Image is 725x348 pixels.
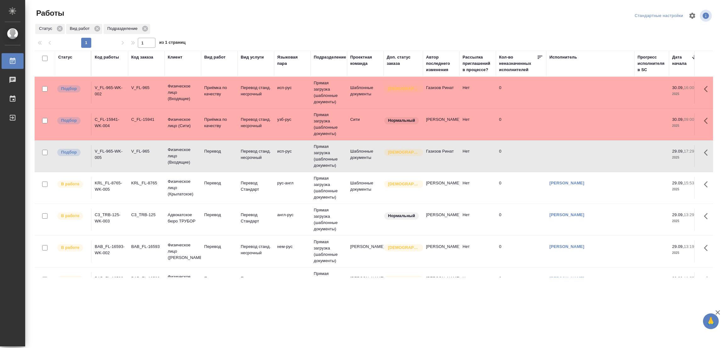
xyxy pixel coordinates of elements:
[705,315,716,328] span: 🙏
[204,212,234,218] p: Перевод
[347,240,384,262] td: [PERSON_NAME]
[35,24,65,34] div: Статус
[423,113,459,135] td: [PERSON_NAME]
[241,275,271,288] p: Перевод станд. несрочный
[57,244,88,252] div: Исполнитель выполняет работу
[61,181,79,187] p: В работе
[131,116,161,123] div: C_FL-15941
[204,244,234,250] p: Перевод
[496,240,546,262] td: 0
[672,218,697,224] p: 2025
[168,212,198,224] p: Адвокатское бюро ТРУБОР
[92,145,128,167] td: V_FL-965-WK-005
[61,276,79,283] p: В работе
[61,213,79,219] p: В работе
[459,240,496,262] td: Нет
[459,272,496,294] td: Нет
[57,275,88,284] div: Исполнитель выполняет работу
[672,244,684,249] p: 29.09,
[549,212,584,217] a: [PERSON_NAME]
[347,113,384,135] td: Сити
[549,54,577,60] div: Исполнитель
[423,145,459,167] td: Газизов Ринат
[672,212,684,217] p: 29.09,
[684,212,694,217] p: 13:29
[92,177,128,199] td: KRL_FL-8765-WK-005
[241,180,271,193] p: Перевод Стандарт
[684,181,694,185] p: 15:53
[57,148,88,157] div: Можно подбирать исполнителей
[672,149,684,154] p: 29.09,
[388,213,415,219] p: Нормальный
[168,54,182,60] div: Клиент
[459,209,496,231] td: Нет
[274,272,311,294] td: кирг-рус
[672,54,691,67] div: Дата начала
[241,54,264,60] div: Вид услуги
[168,242,198,261] p: Физическое лицо ([PERSON_NAME])
[423,81,459,104] td: Газизов Ринат
[672,250,697,256] p: 2025
[277,54,307,67] div: Языковая пара
[274,177,311,199] td: рус-англ
[57,85,88,93] div: Можно подбирать исполнителей
[388,86,419,92] p: [DEMOGRAPHIC_DATA]
[388,244,419,251] p: [DEMOGRAPHIC_DATA]
[311,172,347,204] td: Прямая загрузка (шаблонные документы)
[57,180,88,188] div: Исполнитель выполняет работу
[672,91,697,97] p: 2025
[241,85,271,97] p: Перевод станд. несрочный
[311,140,347,172] td: Прямая загрузка (шаблонные документы)
[350,54,380,67] div: Проектная команда
[131,275,161,282] div: BAB_FL-16592
[700,240,715,255] button: Здесь прячутся важные кнопки
[549,181,584,185] a: [PERSON_NAME]
[700,145,715,160] button: Здесь прячутся важные кнопки
[423,272,459,294] td: [PERSON_NAME]
[39,25,54,32] p: Статус
[499,54,537,73] div: Кол-во неназначенных исполнителей
[703,313,719,329] button: 🙏
[274,145,311,167] td: исп-рус
[107,25,140,32] p: Подразделение
[700,209,715,224] button: Здесь прячутся важные кнопки
[672,181,684,185] p: 29.09,
[549,244,584,249] a: [PERSON_NAME]
[459,81,496,104] td: Нет
[347,272,384,294] td: [PERSON_NAME]
[241,212,271,224] p: Перевод Стандарт
[241,116,271,129] p: Перевод станд. несрочный
[274,240,311,262] td: нем-рус
[168,116,198,129] p: Физическое лицо (Сити)
[672,123,697,129] p: 2025
[61,244,79,251] p: В работе
[684,276,694,281] p: 12:57
[131,180,161,186] div: KRL_FL-8765
[35,8,64,18] span: Работы
[700,177,715,192] button: Здесь прячутся важные кнопки
[684,85,694,90] p: 16:00
[387,54,420,67] div: Доп. статус заказа
[274,113,311,135] td: узб-рус
[459,113,496,135] td: Нет
[684,149,694,154] p: 17:29
[241,148,271,161] p: Перевод станд. несрочный
[463,54,493,73] div: Рассылка приглашений в процессе?
[204,180,234,186] p: Перевод
[104,24,150,34] div: Подразделение
[131,54,153,60] div: Код заказа
[426,54,456,73] div: Автор последнего изменения
[314,54,346,60] div: Подразделение
[241,244,271,256] p: Перевод станд. несрочный
[459,145,496,167] td: Нет
[168,147,198,166] p: Физическое лицо (Входящие)
[204,116,234,129] p: Приёмка по качеству
[204,54,226,60] div: Вид работ
[66,24,102,34] div: Вид работ
[347,177,384,199] td: Шаблонные документы
[159,39,186,48] span: из 1 страниц
[496,113,546,135] td: 0
[204,275,234,282] p: Перевод
[388,181,419,187] p: [DEMOGRAPHIC_DATA]
[61,149,77,155] p: Подбор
